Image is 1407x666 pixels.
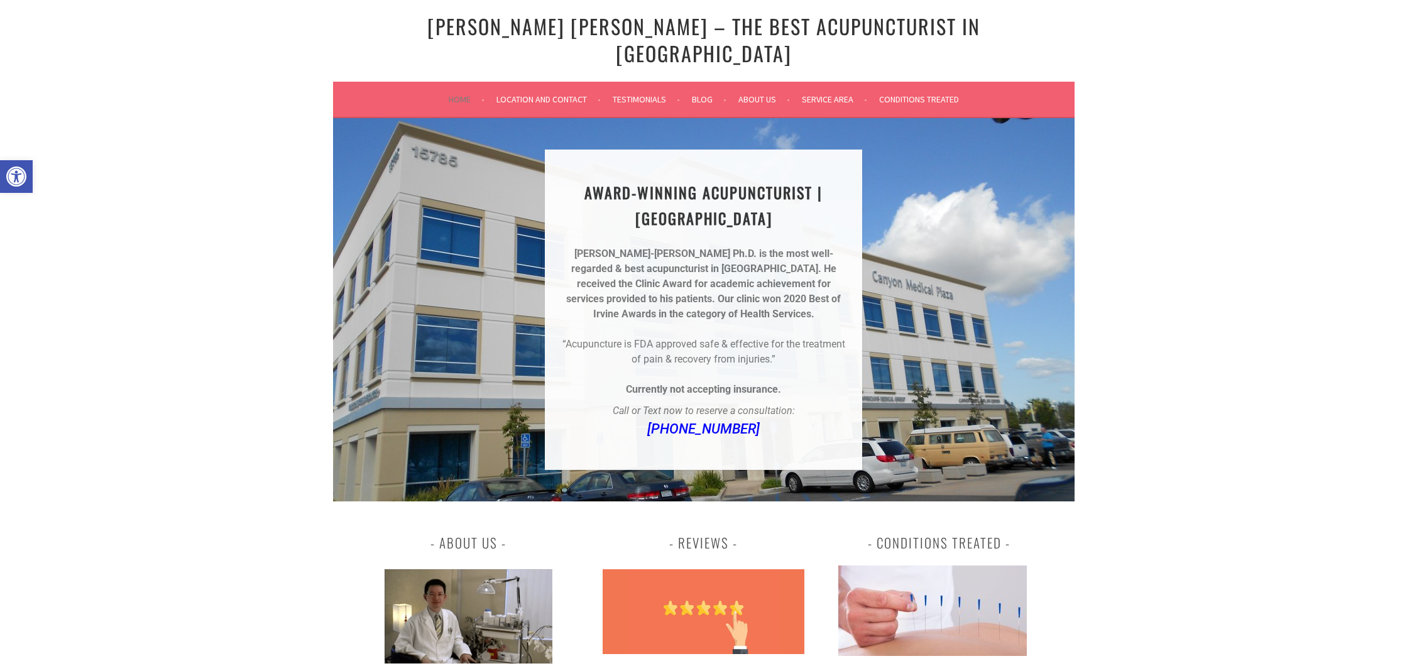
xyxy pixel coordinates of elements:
[838,565,1027,656] img: Irvine-Acupuncture-Conditions-Treated
[692,92,726,107] a: Blog
[647,421,760,437] a: [PHONE_NUMBER]
[496,92,601,107] a: Location and Contact
[738,92,790,107] a: About Us
[838,532,1040,554] h3: Conditions Treated
[626,383,781,395] strong: Currently not accepting insurance.
[879,92,959,107] a: Conditions Treated
[368,532,569,554] h3: About Us
[802,92,867,107] a: Service Area
[603,532,804,554] h3: Reviews
[560,180,847,231] h1: AWARD-WINNING ACUPUNCTURIST | [GEOGRAPHIC_DATA]
[449,92,485,107] a: Home
[571,248,833,275] strong: [PERSON_NAME]-[PERSON_NAME] Ph.D. is the most well-regarded & best acupuncturist in [GEOGRAPHIC_D...
[427,11,980,68] a: [PERSON_NAME] [PERSON_NAME] – The Best Acupuncturist In [GEOGRAPHIC_DATA]
[613,405,795,417] em: Call or Text now to reserve a consultation:
[385,569,552,663] img: best acupuncturist irvine
[613,92,680,107] a: Testimonials
[560,337,847,367] p: “Acupuncture is FDA approved safe & effective for the treatment of pain & recovery from injuries.”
